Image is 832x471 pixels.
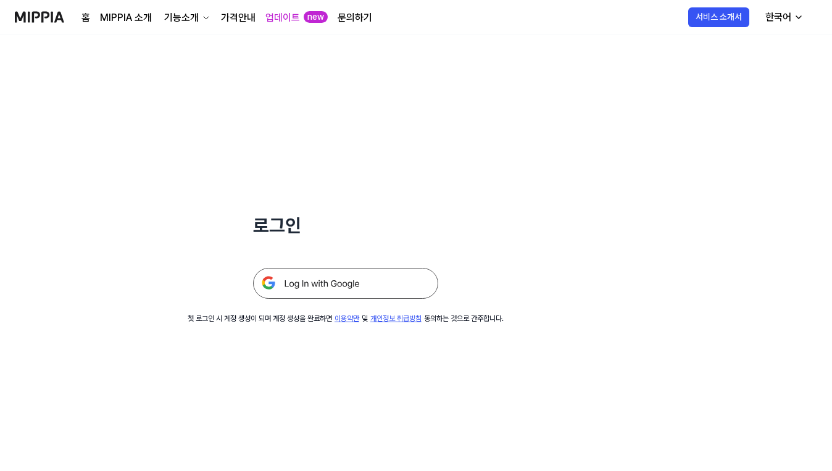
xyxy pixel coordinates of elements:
a: 문의하기 [338,10,372,25]
a: 가격안내 [221,10,256,25]
div: 기능소개 [162,10,201,25]
a: 업데이트 [265,10,300,25]
a: 개인정보 취급방침 [370,314,422,323]
div: new [304,11,328,23]
div: 한국어 [763,10,794,25]
div: 첫 로그인 시 계정 생성이 되며 계정 생성을 완료하면 및 동의하는 것으로 간주합니다. [188,314,504,324]
a: MIPPIA 소개 [100,10,152,25]
a: 이용약관 [335,314,359,323]
button: 한국어 [755,5,811,30]
button: 서비스 소개서 [688,7,749,27]
h1: 로그인 [253,212,438,238]
img: 구글 로그인 버튼 [253,268,438,299]
button: 기능소개 [162,10,211,25]
a: 홈 [81,10,90,25]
